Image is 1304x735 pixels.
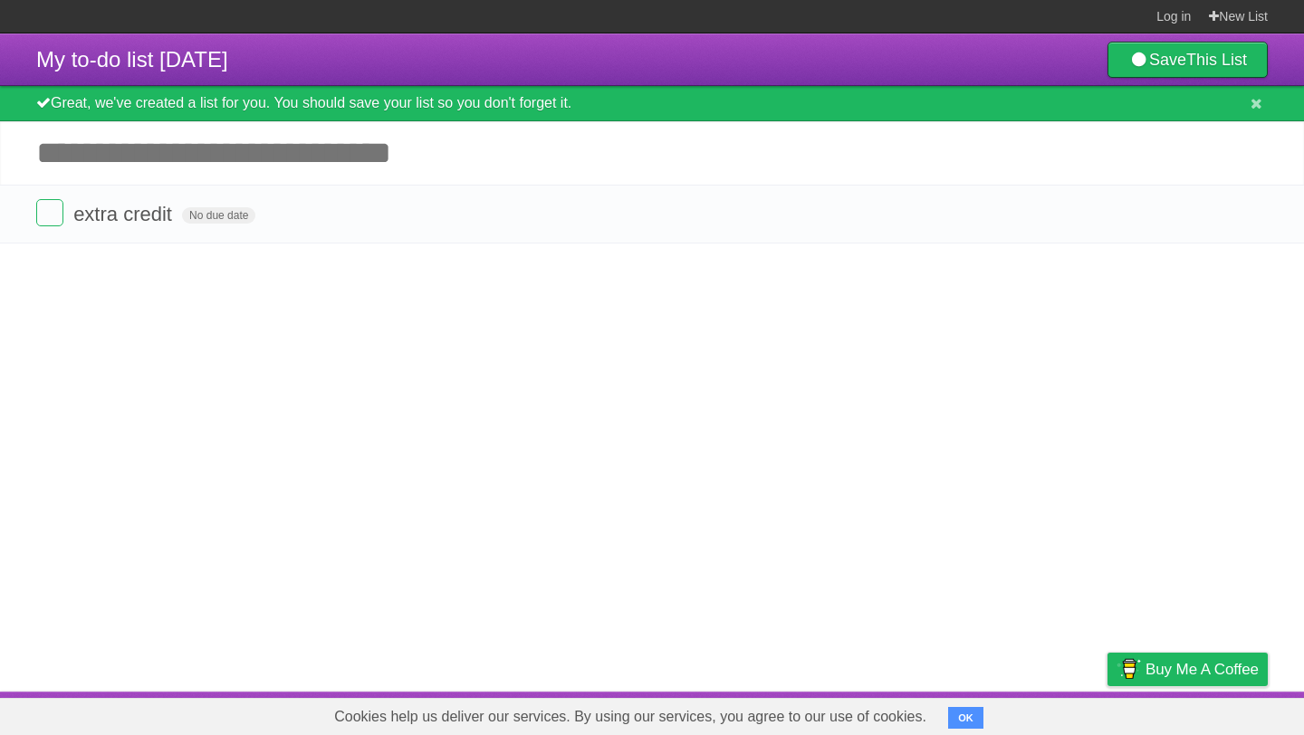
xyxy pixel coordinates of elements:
button: OK [948,707,983,729]
a: Privacy [1084,696,1131,730]
a: SaveThis List [1107,42,1268,78]
label: Done [36,199,63,226]
a: Terms [1022,696,1062,730]
span: extra credit [73,203,177,225]
a: Developers [926,696,1000,730]
a: About [867,696,905,730]
span: No due date [182,207,255,224]
span: Buy me a coffee [1146,654,1259,685]
b: This List [1186,51,1247,69]
a: Buy me a coffee [1107,653,1268,686]
span: My to-do list [DATE] [36,47,228,72]
span: Cookies help us deliver our services. By using our services, you agree to our use of cookies. [316,699,944,735]
a: Suggest a feature [1154,696,1268,730]
img: Buy me a coffee [1117,654,1141,684]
